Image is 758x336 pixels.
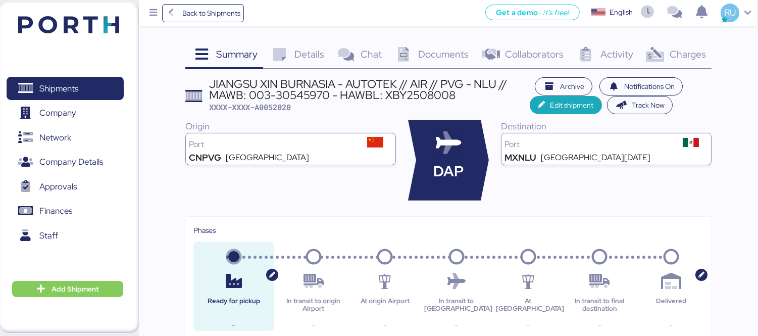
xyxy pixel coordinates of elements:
a: Company [7,102,124,125]
div: In transit to origin Airport [281,298,346,312]
div: Destination [501,120,712,133]
div: Phases [193,225,703,236]
span: Finances [39,204,72,218]
span: DAP [433,161,464,182]
div: [GEOGRAPHIC_DATA] [226,154,309,162]
button: Add Shipment [12,281,123,297]
span: Collaborators [505,47,564,61]
div: In transit to final destination [567,298,632,312]
button: Notifications On [599,77,683,95]
span: Staff [39,228,58,243]
span: Documents [418,47,469,61]
div: - [496,319,561,331]
span: Shipments [39,81,78,96]
div: English [610,7,633,18]
div: CNPVG [189,154,221,162]
div: At [GEOGRAPHIC_DATA] [496,298,561,312]
button: Track Now [607,96,673,114]
span: Add Shipment [52,283,99,295]
span: XXXX-XXXX-A0052020 [209,102,291,112]
div: Delivered [639,298,703,312]
span: Approvals [39,179,77,194]
span: Chat [361,47,382,61]
a: Shipments [7,77,124,100]
span: Track Now [632,99,665,111]
span: RU [724,6,736,19]
div: Port [189,140,359,149]
div: - [424,319,489,331]
div: - [281,319,346,331]
span: Archive [560,80,584,92]
div: In transit to [GEOGRAPHIC_DATA] [424,298,489,312]
span: Details [294,47,324,61]
span: Company [39,106,76,120]
button: Archive [535,77,592,95]
span: Company Details [39,155,103,169]
span: Network [39,130,71,145]
div: JIANGSU XIN BURNASIA - AUTOTEK // AIR // PVG - NLU // MAWB: 003-30545970 - HAWBL: XBY2508008 [209,78,530,101]
div: - [201,319,266,331]
span: Back to Shipments [182,7,240,19]
button: Menu [145,5,162,22]
button: Edit shipment [530,96,602,114]
a: Approvals [7,175,124,198]
span: Activity [600,47,633,61]
div: - [352,319,417,331]
span: Notifications On [624,80,675,92]
a: Back to Shipments [162,4,244,22]
div: Origin [185,120,396,133]
a: Finances [7,200,124,223]
div: - [567,319,632,331]
div: - [639,319,703,331]
a: Staff [7,224,124,247]
span: Edit shipment [550,99,594,111]
div: Port [504,140,674,149]
span: Charges [670,47,706,61]
div: [GEOGRAPHIC_DATA][DATE] [541,154,650,162]
span: Summary [216,47,258,61]
div: MXNLU [504,154,536,162]
a: Company Details [7,151,124,174]
a: Network [7,126,124,149]
div: Ready for pickup [201,298,266,312]
div: At origin Airport [352,298,417,312]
